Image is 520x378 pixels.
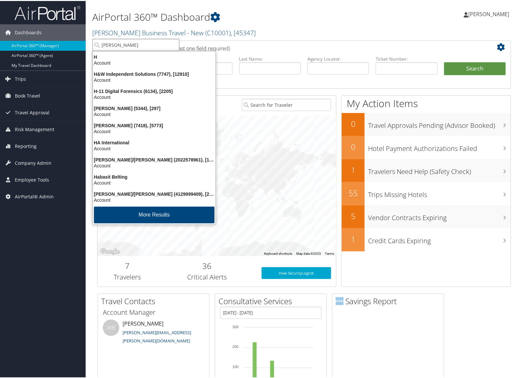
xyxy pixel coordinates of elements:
h3: Critical Alerts [162,272,252,281]
label: Ticket Number: [376,55,437,61]
tspan: 100 [233,364,239,368]
div: Account [89,128,219,133]
span: ( C10001 ) [205,27,231,36]
h2: 7 [102,259,152,271]
h2: Airtinerary Lookup [102,41,472,52]
a: [PERSON_NAME][EMAIL_ADDRESS][PERSON_NAME][DOMAIN_NAME] [123,329,191,343]
div: Account [89,59,219,65]
img: domo-logo.png [336,296,344,304]
div: Account [89,162,219,168]
div: Account [89,196,219,202]
a: 55Trips Missing Hotels [342,181,511,204]
a: View SecurityLogic® [262,266,331,278]
span: Reporting [15,137,37,154]
div: HA International [89,139,219,145]
li: [PERSON_NAME] [100,319,208,346]
h2: 0 [342,140,365,152]
img: Google [99,247,121,255]
h3: Credit Cards Expiring [368,232,511,245]
h3: Hotel Payment Authorizations Failed [368,140,511,152]
div: Account [89,93,219,99]
div: WB [103,319,119,335]
tspan: 200 [233,344,239,348]
div: [PERSON_NAME]/[PERSON_NAME] (2022578961), [17475] [89,156,219,162]
button: Keyboard shortcuts [264,250,292,255]
h3: Travelers Need Help (Safety Check) [368,163,511,175]
input: Search Accounts [93,38,179,50]
h2: 5 [342,210,365,221]
div: Habasit Belting [89,173,219,179]
h3: Account Manager [103,307,204,316]
h3: Trips Missing Hotels [368,186,511,198]
a: Open this area in Google Maps (opens a new window) [99,247,121,255]
input: Search for Traveler [242,98,332,110]
span: Trips [15,70,26,86]
div: Account [89,179,219,185]
h3: Vendor Contracts Expiring [368,209,511,221]
div: [PERSON_NAME]/[PERSON_NAME] (4129999409), [21639] [89,190,219,196]
button: More Results [94,206,215,222]
span: Map data ©2025 [296,251,321,254]
h2: Savings Report [336,295,444,306]
img: airportal-logo.png [14,4,80,20]
span: Risk Management [15,120,54,137]
div: Account [89,145,219,151]
span: AirPortal® Admin [15,188,54,204]
span: (at least one field required) [167,44,230,51]
div: H&W Independent Solutions (7747), [12910] [89,70,219,76]
h2: Consultative Services [218,295,327,306]
span: Dashboards [15,23,42,40]
span: Book Travel [15,87,40,103]
a: 0Hotel Payment Authorizations Failed [342,135,511,158]
div: Account [89,110,219,116]
a: 1Travelers Need Help (Safety Check) [342,158,511,181]
span: , [ 45347 ] [231,27,256,36]
h2: 1 [342,163,365,175]
div: H [89,53,219,59]
span: Company Admin [15,154,51,170]
a: 0Travel Approvals Pending (Advisor Booked) [342,112,511,135]
div: H-11 Digital Forensics (6134), [2205] [89,87,219,93]
h1: AirPortal 360™ Dashboard [92,9,375,23]
a: 5Vendor Contracts Expiring [342,204,511,227]
span: Employee Tools [15,171,49,187]
span: [PERSON_NAME] [469,10,509,17]
h1: My Action Items [342,96,511,109]
h2: Travel Contacts [101,295,209,306]
h2: 1 [342,233,365,244]
h3: Travel Approvals Pending (Advisor Booked) [368,117,511,129]
a: Terms (opens in new tab) [325,251,334,254]
h2: 36 [162,259,252,271]
h2: 0 [342,117,365,129]
h2: 55 [342,187,365,198]
label: Agency Locator: [307,55,369,61]
div: [PERSON_NAME] (7418), [5773] [89,122,219,128]
a: [PERSON_NAME] [464,3,516,23]
button: Search [444,61,506,74]
span: Travel Approval [15,103,49,120]
a: [PERSON_NAME] Business Travel - New [92,27,256,36]
h3: Travelers [102,272,152,281]
div: [PERSON_NAME] (5344), [297] [89,104,219,110]
label: Last Name: [239,55,301,61]
a: 1Credit Cards Expiring [342,227,511,250]
tspan: 300 [233,324,239,328]
div: Account [89,76,219,82]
